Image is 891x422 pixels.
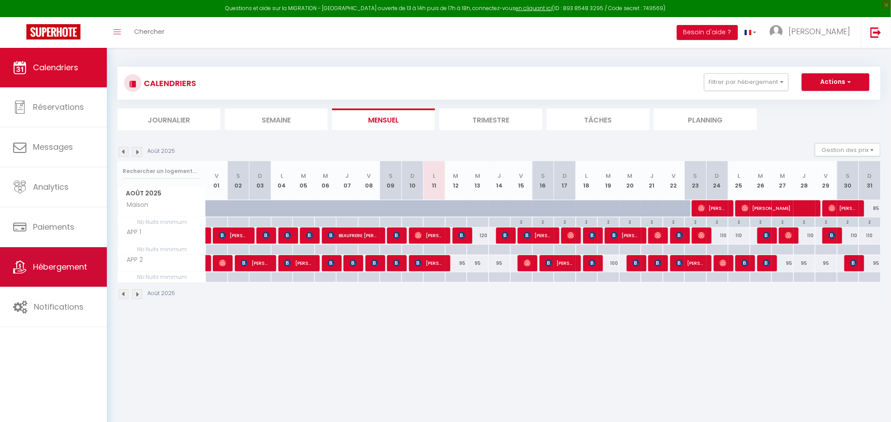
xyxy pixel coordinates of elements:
span: [PERSON_NAME] [763,227,770,244]
th: 23 [685,161,707,200]
span: [PERSON_NAME] [741,200,815,216]
th: 11 [424,161,445,200]
abbr: J [345,172,349,180]
p: Août 2025 [147,289,175,298]
span: [PERSON_NAME] [371,255,379,271]
span: [PERSON_NAME] [241,255,270,271]
div: 2 [750,217,772,226]
abbr: M [758,172,763,180]
th: 28 [793,161,815,200]
div: 100 [598,255,620,271]
div: 2 [663,217,685,226]
abbr: M [323,172,328,180]
span: [PERSON_NAME] [393,227,401,244]
span: [PERSON_NAME] [415,255,444,271]
abbr: L [281,172,283,180]
div: 2 [511,217,532,226]
a: Chercher [128,17,171,48]
abbr: M [301,172,306,180]
span: [PERSON_NAME] [676,255,705,271]
a: en cliquant ici [516,4,552,12]
div: 95 [467,255,489,271]
span: [PERSON_NAME] [284,227,292,244]
abbr: L [433,172,435,180]
span: [PERSON_NAME] [654,227,662,244]
div: 2 [772,217,793,226]
span: Notifications [34,301,84,312]
div: 110 [859,227,881,244]
abbr: D [410,172,415,180]
div: 2 [815,217,837,226]
div: 110 [706,227,728,244]
span: Nb Nuits minimum [118,217,205,227]
input: Rechercher un logement... [123,163,201,179]
span: [PERSON_NAME] [219,255,226,271]
th: 24 [706,161,728,200]
span: BEAUFRERE [PERSON_NAME] [328,227,379,244]
th: 03 [249,161,271,200]
span: Paiements [33,221,74,232]
span: [PERSON_NAME] [829,200,858,216]
span: Chercher [134,27,164,36]
abbr: M [475,172,480,180]
th: 05 [293,161,315,200]
th: 09 [380,161,402,200]
div: 2 [554,217,576,226]
div: 2 [837,217,859,226]
div: 2 [641,217,663,226]
li: Planning [654,108,757,130]
div: 2 [533,217,554,226]
span: [PERSON_NAME] [589,255,596,271]
th: 17 [554,161,576,200]
span: [PERSON_NAME] [545,255,575,271]
abbr: V [215,172,219,180]
abbr: M [780,172,785,180]
th: 10 [402,161,424,200]
span: [PERSON_NAME] [741,255,749,271]
th: 29 [815,161,837,200]
abbr: D [258,172,262,180]
th: 19 [598,161,620,200]
div: 2 [685,217,706,226]
span: Analytics [33,181,69,192]
img: Super Booking [26,24,80,40]
span: APP 2 [119,255,152,265]
span: [PERSON_NAME] [850,255,858,271]
span: [PERSON_NAME] [328,255,335,271]
th: 13 [467,161,489,200]
div: 110 [793,227,815,244]
abbr: D [868,172,872,180]
th: 12 [445,161,467,200]
abbr: S [236,172,240,180]
th: 08 [358,161,380,200]
abbr: M [606,172,611,180]
abbr: S [541,172,545,180]
span: Nb Nuits minimum [118,245,205,254]
span: Réservations [33,101,84,112]
th: 22 [663,161,685,200]
span: [PERSON_NAME] [789,26,850,37]
span: [PERSON_NAME] [829,227,836,244]
th: 27 [772,161,794,200]
div: 2 [598,217,619,226]
th: 07 [336,161,358,200]
span: [PERSON_NAME] [654,255,662,271]
img: ... [770,25,783,38]
abbr: V [519,172,523,180]
th: 30 [837,161,859,200]
th: 20 [619,161,641,200]
abbr: D [715,172,719,180]
th: 06 [314,161,336,200]
span: [PERSON_NAME] [524,255,531,271]
th: 01 [206,161,228,200]
span: [PERSON_NAME] [502,227,509,244]
div: 95 [445,255,467,271]
li: Journalier [117,108,220,130]
span: Maison [119,200,152,210]
th: 31 [859,161,881,200]
button: Filtrer par hébergement [704,73,789,91]
abbr: D [562,172,567,180]
h3: CALENDRIERS [142,73,196,93]
div: 2 [794,217,815,226]
span: Messages [33,141,73,152]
